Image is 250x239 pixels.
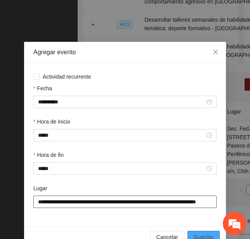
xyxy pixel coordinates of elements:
[40,40,130,50] div: Chatee con nosotros ahora
[33,84,52,93] label: Fecha
[212,49,219,55] span: close
[45,76,107,155] span: Estamos en línea.
[38,164,205,173] input: Hora de fin
[205,42,226,63] button: Close
[127,4,146,22] div: Minimizar ventana de chat en vivo
[38,98,205,106] input: Fecha
[33,48,217,57] div: Agregar evento
[33,184,47,193] label: Lugar
[33,196,217,208] input: Lugar
[40,72,94,81] span: Actividad recurrente
[4,158,148,185] textarea: Escriba su mensaje y pulse “Intro”
[33,117,70,126] label: Hora de inicio
[33,151,64,159] label: Hora de fin
[38,131,205,139] input: Hora de inicio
